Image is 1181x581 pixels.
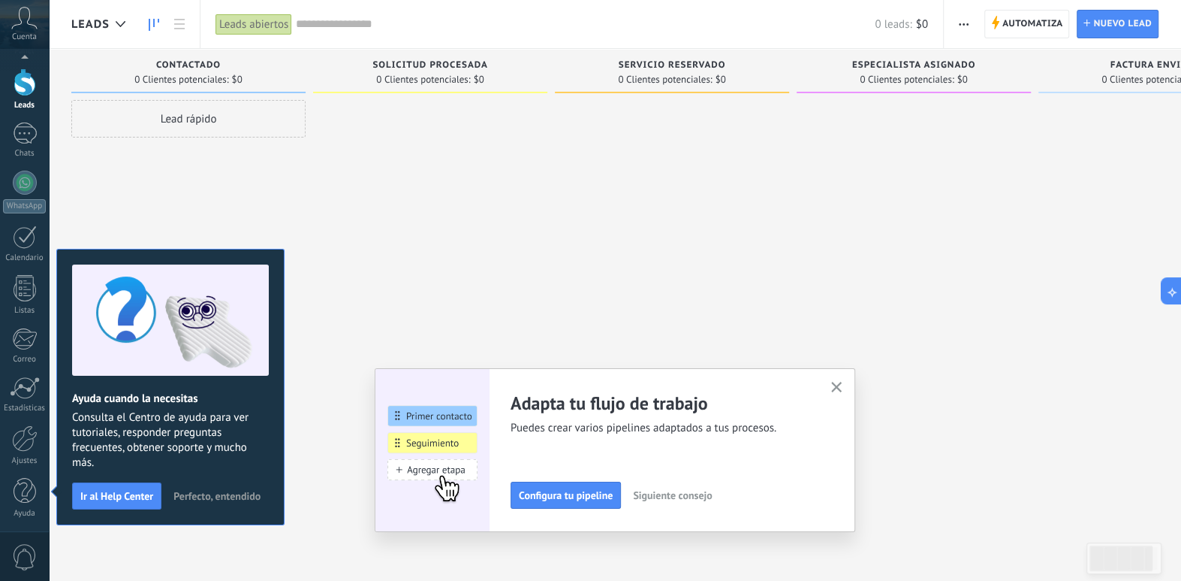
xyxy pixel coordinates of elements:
span: Especialista asignado [852,60,975,71]
div: Lead rápido [71,100,306,138]
button: Perfecto, entendido [167,485,267,507]
h2: Ayuda cuando la necesitas [72,392,269,406]
button: Siguiente consejo [626,484,719,507]
a: Leads [141,10,167,39]
button: Ir al Help Center [72,483,161,510]
span: Perfecto, entendido [173,491,261,501]
a: Nuevo lead [1077,10,1158,38]
a: Automatiza [984,10,1070,38]
div: Solicitud procesada [321,60,540,73]
span: $0 [232,75,243,84]
span: 0 leads: [875,17,911,32]
span: Automatiza [1002,11,1063,38]
span: $0 [916,17,928,32]
button: Más [953,10,975,38]
span: Cuenta [12,32,37,42]
h2: Adapta tu flujo de trabajo [511,392,812,415]
span: Servicio reservado [619,60,726,71]
span: Solicitud procesada [372,60,487,71]
span: Leads [71,17,110,32]
div: Especialista asignado [804,60,1023,73]
div: Leads abiertos [215,14,292,35]
button: Configura tu pipeline [511,482,621,509]
div: Contactado [79,60,298,73]
span: 0 Clientes potenciales: [376,75,470,84]
div: Estadísticas [3,404,47,413]
span: Nuevo lead [1093,11,1152,38]
div: WhatsApp [3,199,46,213]
div: Ayuda [3,509,47,519]
div: Calendario [3,253,47,263]
span: Ir al Help Center [80,491,153,501]
span: 0 Clientes potenciales: [134,75,228,84]
span: Puedes crear varios pipelines adaptados a tus procesos. [511,421,812,436]
span: Siguiente consejo [633,490,712,501]
div: Leads [3,101,47,110]
a: Lista [167,10,192,39]
span: $0 [957,75,968,84]
span: Configura tu pipeline [519,490,613,501]
span: Contactado [156,60,221,71]
div: Ajustes [3,456,47,466]
span: 0 Clientes potenciales: [860,75,954,84]
span: $0 [716,75,726,84]
div: Correo [3,355,47,365]
div: Listas [3,306,47,316]
div: Chats [3,149,47,159]
div: Servicio reservado [562,60,782,73]
span: 0 Clientes potenciales: [618,75,712,84]
span: Consulta el Centro de ayuda para ver tutoriales, responder preguntas frecuentes, obtener soporte ... [72,410,269,471]
span: $0 [474,75,484,84]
